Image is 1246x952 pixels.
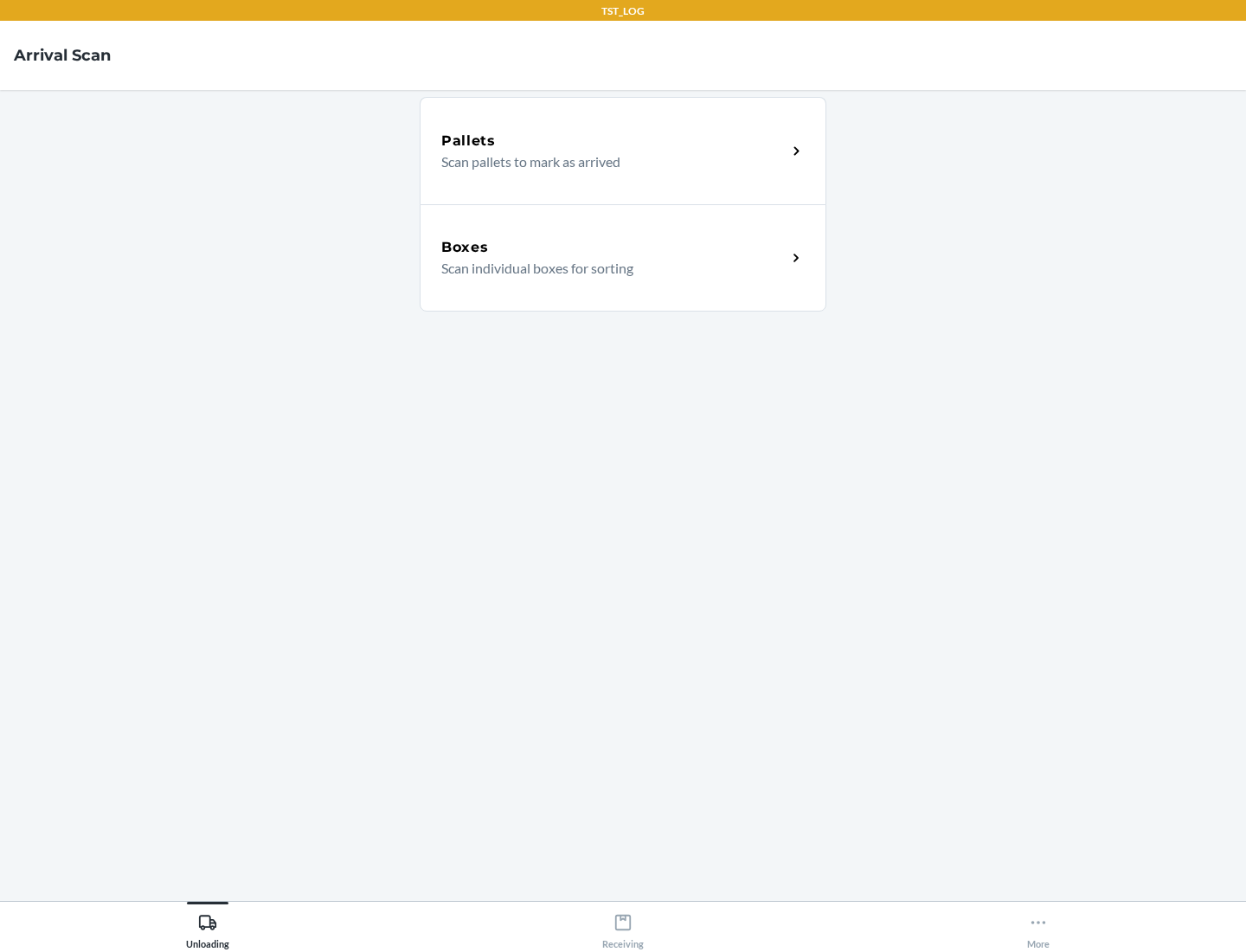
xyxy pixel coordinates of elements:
[14,44,111,67] h4: Arrival Scan
[420,97,826,204] a: PalletsScan pallets to mark as arrived
[441,131,496,151] h5: Pallets
[601,3,645,19] p: TST_LOG
[831,902,1246,949] button: More
[602,906,644,949] div: Receiving
[1027,906,1050,949] div: More
[441,258,773,279] p: Scan individual boxes for sorting
[441,151,773,172] p: Scan pallets to mark as arrived
[420,204,826,312] a: BoxesScan individual boxes for sorting
[441,237,489,258] h5: Boxes
[415,902,831,949] button: Receiving
[186,906,229,949] div: Unloading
